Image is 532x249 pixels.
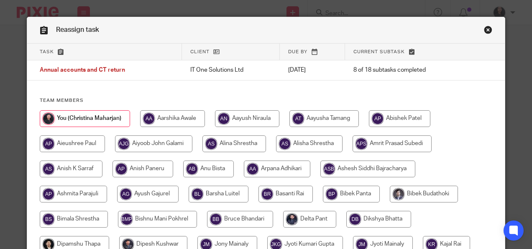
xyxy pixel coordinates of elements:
span: Client [190,49,210,54]
span: Due by [288,49,307,54]
span: Reassign task [56,26,99,33]
h4: Team members [40,97,493,104]
a: Close this dialog window [484,26,492,37]
p: [DATE] [288,66,337,74]
p: IT One Solutions Ltd [190,66,271,74]
td: 8 of 18 subtasks completed [345,60,470,80]
span: Task [40,49,54,54]
span: Current subtask [353,49,405,54]
span: Annual accounts and CT return [40,67,125,73]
